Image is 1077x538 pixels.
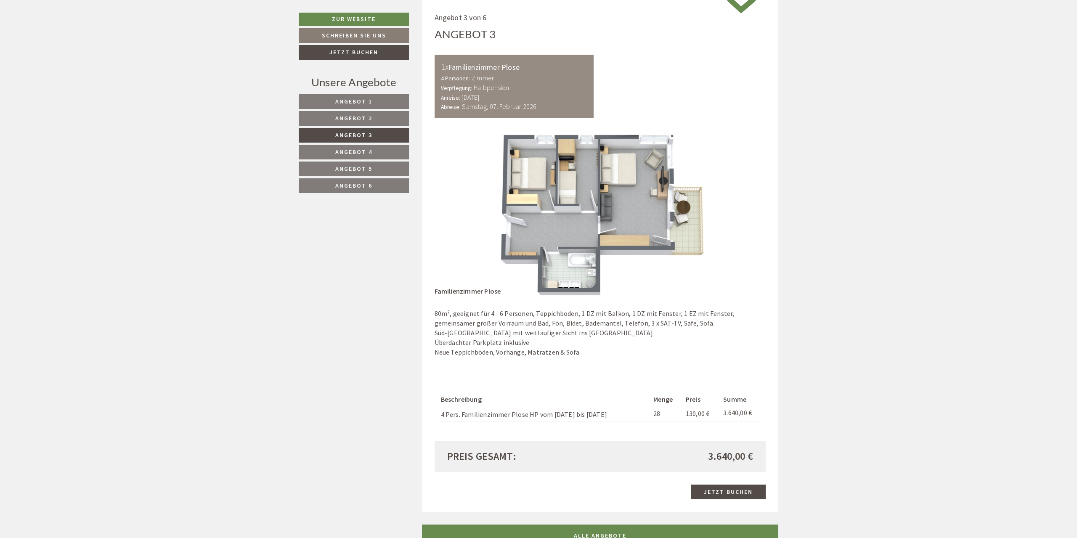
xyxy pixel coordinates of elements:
[281,222,332,236] button: Senden
[299,74,409,90] div: Unsere Angebote
[441,61,448,72] b: 1x
[13,25,133,32] div: [GEOGRAPHIC_DATA]
[441,85,472,92] small: Verpflegung:
[299,28,409,43] a: Schreiben Sie uns
[708,449,753,464] span: 3.640,00 €
[650,406,682,421] td: 28
[474,83,509,92] b: Halbpension
[435,280,514,296] div: Familienzimmer Plose
[441,75,470,82] small: 4 Personen:
[720,406,759,421] td: 3.640,00 €
[335,114,372,122] span: Angebot 2
[650,393,682,406] th: Menge
[299,45,409,60] a: Jetzt buchen
[441,406,650,421] td: 4 Pers. Familienzimmer Plose HP vom [DATE] bis [DATE]
[441,393,650,406] th: Beschreibung
[335,165,372,172] span: Angebot 5
[435,130,766,296] img: image
[682,393,720,406] th: Preis
[335,148,372,156] span: Angebot 4
[441,61,588,73] div: Familienzimmer Plose
[462,93,479,101] b: [DATE]
[299,13,409,26] a: Zur Website
[720,393,759,406] th: Summe
[7,23,138,49] div: Guten Tag, wie können wir Ihnen helfen?
[435,13,487,22] span: Angebot 3 von 6
[686,409,710,418] span: 130,00 €
[472,74,494,82] b: Zimmer
[462,102,536,111] b: Samstag, 07. Februar 2026
[150,7,181,21] div: [DATE]
[441,103,461,111] small: Abreise:
[13,41,133,47] small: 19:09
[335,98,372,105] span: Angebot 1
[335,182,372,189] span: Angebot 6
[449,203,458,224] button: Previous
[441,449,600,464] div: Preis gesamt:
[742,203,751,224] button: Next
[335,131,372,139] span: Angebot 3
[435,309,766,357] p: 80m², geeignet für 4 - 6 Personen, Teppichboden, 1 DZ mit Balkon, 1 DZ mit Fenster, 1 EZ mit Fens...
[441,94,461,101] small: Anreise:
[691,485,766,499] a: Jetzt buchen
[435,27,496,42] div: Angebot 3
